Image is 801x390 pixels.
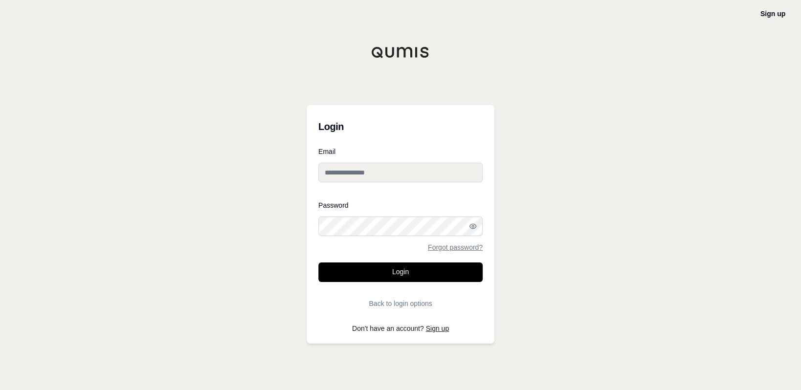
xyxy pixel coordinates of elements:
a: Forgot password? [428,244,483,251]
button: Login [318,262,483,282]
a: Sign up [426,325,449,332]
label: Password [318,202,483,209]
label: Email [318,148,483,155]
img: Qumis [371,46,430,58]
button: Back to login options [318,294,483,313]
h3: Login [318,117,483,136]
a: Sign up [760,10,785,18]
p: Don't have an account? [318,325,483,332]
